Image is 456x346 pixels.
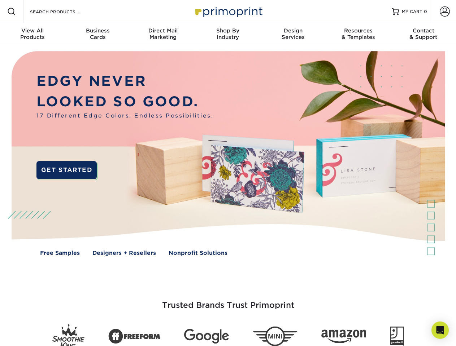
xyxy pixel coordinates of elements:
a: Shop ByIndustry [195,23,260,46]
input: SEARCH PRODUCTS..... [29,7,100,16]
div: Services [261,27,326,40]
a: DesignServices [261,23,326,46]
span: Resources [326,27,391,34]
a: Contact& Support [391,23,456,46]
span: Shop By [195,27,260,34]
div: Open Intercom Messenger [431,321,449,339]
img: Goodwill [390,327,404,346]
a: Free Samples [40,249,80,257]
span: Contact [391,27,456,34]
p: EDGY NEVER [36,71,213,92]
p: LOOKED SO GOOD. [36,92,213,112]
a: Resources& Templates [326,23,391,46]
span: 17 Different Edge Colors. Endless Possibilities. [36,112,213,120]
div: Industry [195,27,260,40]
span: Design [261,27,326,34]
div: Marketing [130,27,195,40]
img: Amazon [321,330,366,343]
div: & Support [391,27,456,40]
a: Nonprofit Solutions [169,249,227,257]
a: Designers + Resellers [92,249,156,257]
span: MY CART [402,9,422,15]
span: 0 [424,9,427,14]
div: Cards [65,27,130,40]
h3: Trusted Brands Trust Primoprint [17,283,439,319]
span: Business [65,27,130,34]
img: Primoprint [192,4,264,19]
a: Direct MailMarketing [130,23,195,46]
span: Direct Mail [130,27,195,34]
a: BusinessCards [65,23,130,46]
img: Google [184,329,229,344]
iframe: Google Customer Reviews [2,324,61,343]
div: & Templates [326,27,391,40]
a: GET STARTED [36,161,97,179]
